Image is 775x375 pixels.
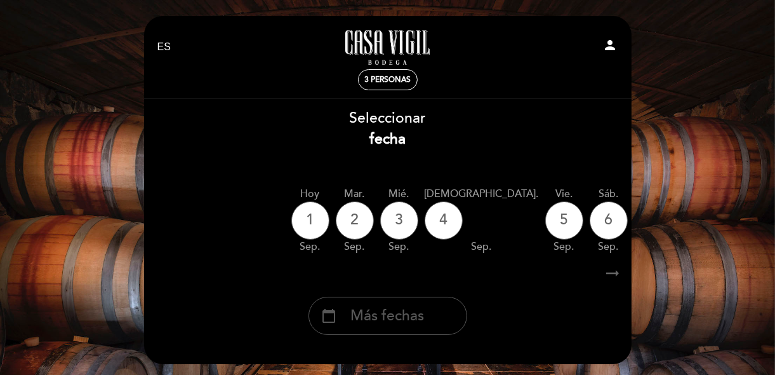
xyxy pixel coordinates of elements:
[425,187,539,201] div: [DEMOGRAPHIC_DATA].
[425,201,463,240] div: 4
[291,240,329,254] div: sep.
[380,187,418,201] div: mié.
[603,37,618,57] button: person
[291,187,329,201] div: Hoy
[603,37,618,53] i: person
[425,240,539,254] div: sep.
[380,201,418,240] div: 3
[604,260,623,287] i: arrow_right_alt
[291,201,329,240] div: 1
[590,201,628,240] div: 6
[545,187,583,201] div: vie.
[336,201,374,240] div: 2
[336,240,374,254] div: sep.
[590,187,628,201] div: sáb.
[380,240,418,254] div: sep.
[590,240,628,254] div: sep.
[545,240,583,254] div: sep.
[336,187,374,201] div: mar.
[364,75,411,85] span: 3 personas
[308,30,467,65] a: Casa Vigil - Restaurante
[369,130,406,148] b: fecha
[322,305,337,327] i: calendar_today
[545,201,583,240] div: 5
[143,108,632,150] div: Seleccionar
[351,306,425,327] span: Más fechas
